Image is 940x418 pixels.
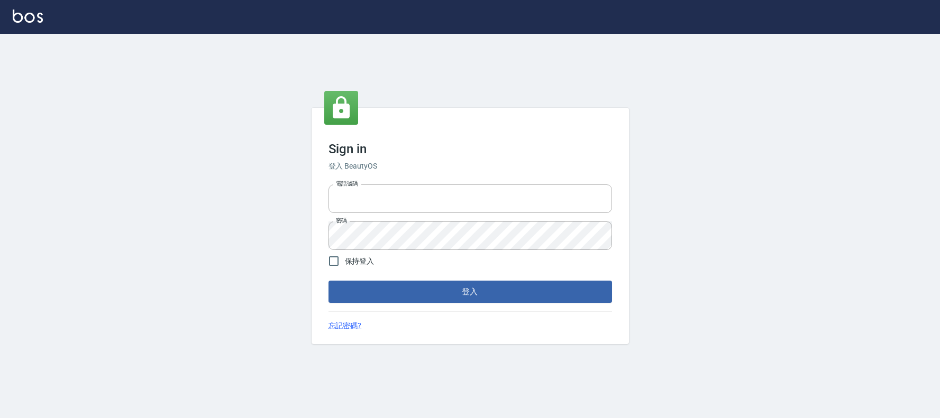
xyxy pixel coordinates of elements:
label: 電話號碼 [336,180,358,188]
img: Logo [13,10,43,23]
a: 忘記密碼? [328,320,362,331]
h3: Sign in [328,142,612,156]
button: 登入 [328,281,612,303]
span: 保持登入 [345,256,375,267]
h6: 登入 BeautyOS [328,161,612,172]
label: 密碼 [336,217,347,225]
